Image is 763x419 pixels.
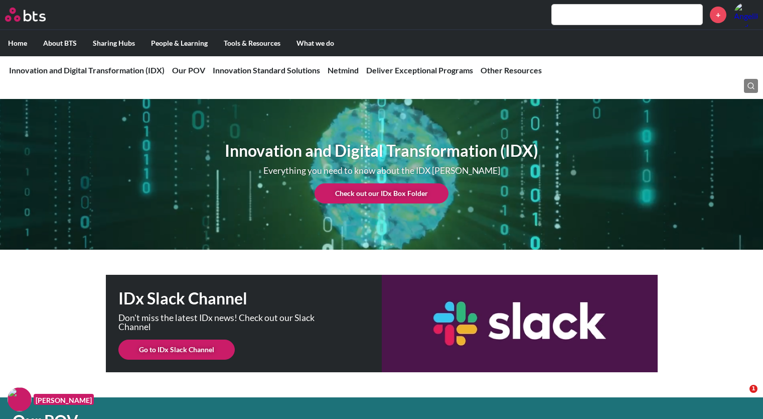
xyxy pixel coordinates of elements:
label: About BTS [35,30,85,56]
label: Tools & Resources [216,30,288,56]
figcaption: [PERSON_NAME] [34,394,94,405]
a: Our POV [172,65,205,75]
img: F [8,387,32,411]
a: Deliver Exceptional Programs [366,65,473,75]
h1: IDx Slack Channel [118,287,382,310]
a: Innovation and Digital Transformation (IDX) [9,65,165,75]
a: Netmind [328,65,359,75]
a: Other Resources [481,65,542,75]
p: Don't miss the latest IDx news! Check out our Slack Channel [118,313,329,331]
iframe: Intercom live chat [729,385,753,409]
label: What we do [288,30,342,56]
label: Sharing Hubs [85,30,143,56]
a: Go to IDx Slack Channel [118,340,235,360]
a: Innovation Standard Solutions [213,65,320,75]
span: 1 [749,385,757,393]
a: Profile [734,3,758,27]
a: + [710,7,726,23]
h1: Innovation and Digital Transformation (IDX) [225,140,538,162]
a: Check out our IDx Box Folder [315,183,448,203]
img: Angeliki Andreou [734,3,758,27]
img: BTS Logo [5,8,46,22]
p: Everything you need to know about the IDX [PERSON_NAME] [256,166,507,175]
label: People & Learning [143,30,216,56]
a: Go home [5,8,64,22]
